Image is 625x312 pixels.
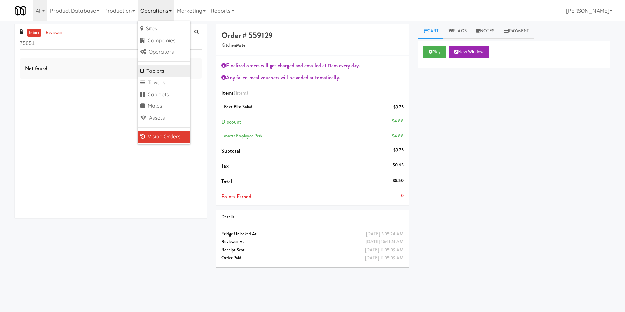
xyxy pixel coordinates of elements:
div: $4.88 [392,132,404,140]
a: Operators [138,46,190,58]
div: $9.75 [393,103,404,111]
div: [DATE] 11:05:09 AM [365,254,404,262]
span: Discount [221,118,241,126]
div: Fridge Unlocked At [221,230,403,238]
span: (1 ) [234,89,248,97]
button: Play [423,46,446,58]
div: $5.50 [393,177,404,185]
div: Reviewed At [221,238,403,246]
a: Payment [499,24,534,39]
span: Not found. [25,65,49,72]
a: Mates [138,100,190,112]
a: reviewed [44,29,65,37]
a: Tablets [138,65,190,77]
a: Companies [138,35,190,46]
div: Finalized orders will get charged and emailed at 11am every day. [221,61,403,71]
h5: KitchenMate [221,43,403,48]
div: Receipt Sent [221,246,403,254]
span: Points Earned [221,193,251,200]
div: $0.63 [393,161,404,169]
span: Tax [221,162,228,170]
a: Flags [443,24,471,39]
h4: Order # 559129 [221,31,403,40]
input: Search vision orders [20,38,202,50]
div: [DATE] 11:05:09 AM [365,246,404,254]
span: Mattr Employee Perk! [224,133,264,139]
a: Sites [138,23,190,35]
div: [DATE] 10:41:51 AM [366,238,404,246]
div: $9.75 [393,146,404,154]
div: Details [221,213,403,221]
a: Vision Orders [138,131,190,143]
span: Beet Bliss Salad [224,104,252,110]
a: Towers [138,77,190,89]
img: Micromart [15,5,26,16]
a: Cabinets [138,89,190,100]
div: $4.88 [392,117,404,125]
div: Any failed meal vouchers will be added automatically. [221,73,403,83]
span: Total [221,178,232,185]
span: Items [221,89,248,97]
div: [DATE] 3:05:24 AM [366,230,404,238]
div: Order Paid [221,254,403,262]
span: Subtotal [221,147,240,155]
a: Assets [138,112,190,124]
a: inbox [27,29,41,37]
a: Cart [418,24,444,39]
ng-pluralize: item [237,89,246,97]
button: New Window [449,46,489,58]
a: Notes [471,24,499,39]
div: 0 [401,192,404,200]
